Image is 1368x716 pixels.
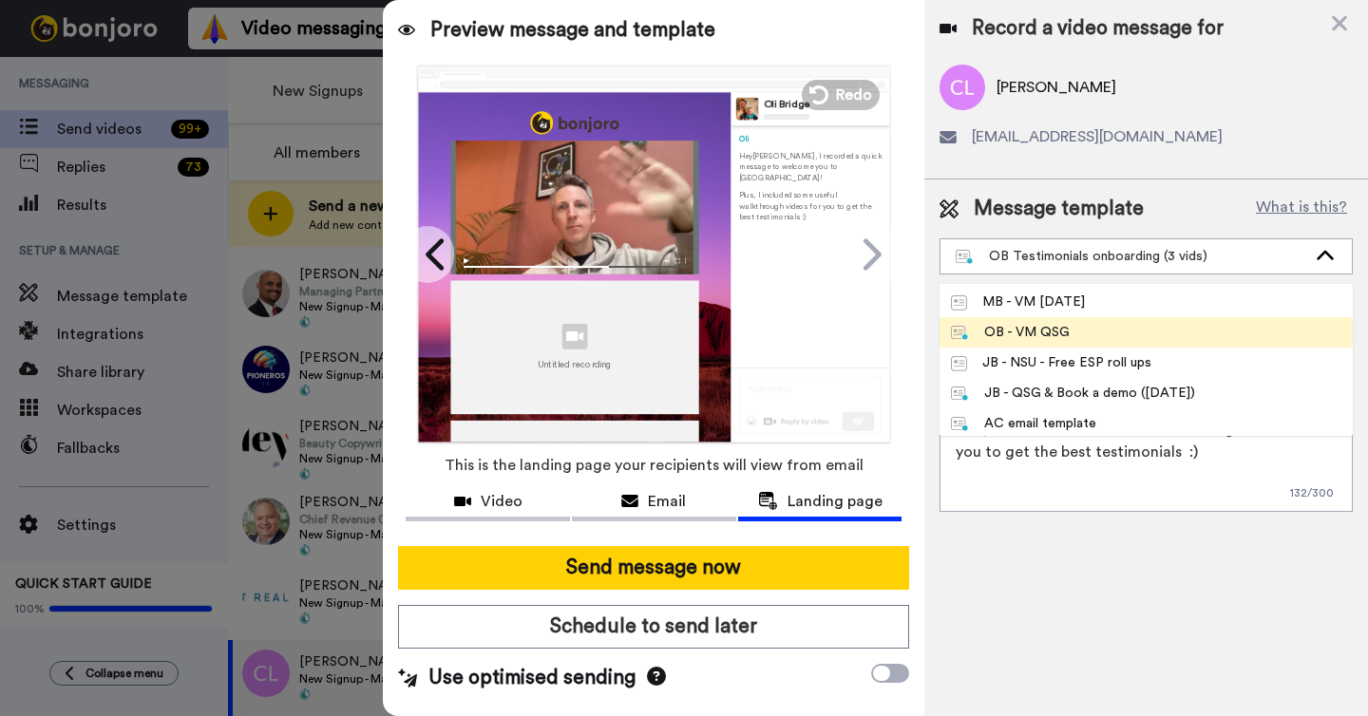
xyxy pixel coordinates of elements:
[398,605,909,649] button: Schedule to send later
[951,414,1096,433] div: AC email template
[951,326,969,341] img: nextgen-template.svg
[398,546,909,590] button: Send message now
[739,376,882,433] img: reply-preview.svg
[951,292,1085,311] div: MB - VM [DATE]
[538,358,611,370] p: Untitled recording
[648,490,686,513] span: Email
[739,190,882,222] p: Plus, I included some useful walkthrough videos for you to get the best testimonials :)
[956,250,974,265] img: nextgen-template.svg
[565,330,583,341] img: video-library.svg
[450,252,698,273] img: player-controls-full.svg
[739,133,882,143] div: Oli
[972,125,1223,148] span: [EMAIL_ADDRESS][DOMAIN_NAME]
[951,295,967,311] img: Message-temps.svg
[951,356,967,371] img: Message-temps.svg
[951,323,1070,342] div: OB - VM QSG
[428,664,636,692] span: Use optimised sending
[530,111,618,134] img: logo_full.png
[445,444,864,486] span: This is the landing page your recipients will view from email
[951,353,1151,372] div: JB - NSU - Free ESP roll ups
[956,247,1306,266] div: OB Testimonials onboarding (3 vids)
[739,150,882,182] p: Hey [PERSON_NAME] , I recorded a quick message to welcome you to [GEOGRAPHIC_DATA]!
[788,490,883,513] span: Landing page
[951,384,1195,403] div: JB - QSG & Book a demo ([DATE])
[951,386,969,402] img: nextgen-template.svg
[1250,195,1353,223] button: What is this?
[481,490,522,513] span: Video
[951,417,969,432] img: nextgen-template.svg
[974,195,1144,223] span: Message template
